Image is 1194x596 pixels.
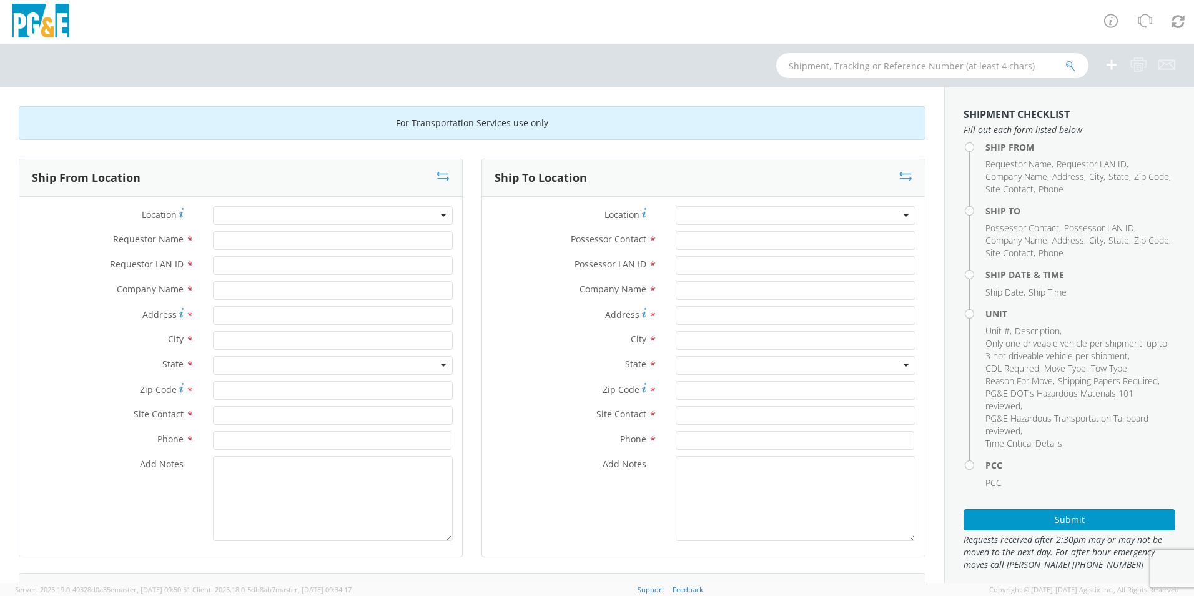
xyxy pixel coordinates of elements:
[985,362,1039,374] span: CDL Required
[604,209,639,221] span: Location
[192,585,352,594] span: Client: 2025.18.0-5db8ab7
[1064,222,1134,234] span: Possessor LAN ID
[575,258,646,270] span: Possessor LAN ID
[1064,222,1136,234] li: ,
[1108,171,1131,183] li: ,
[1108,171,1129,182] span: State
[1089,171,1105,183] li: ,
[1052,234,1086,247] li: ,
[1091,362,1129,375] li: ,
[985,325,1012,337] li: ,
[985,387,1172,412] li: ,
[985,286,1025,299] li: ,
[985,222,1061,234] li: ,
[985,206,1175,216] h4: Ship To
[776,53,1088,78] input: Shipment, Tracking or Reference Number (at least 4 chars)
[1089,171,1103,182] span: City
[113,233,184,245] span: Requestor Name
[1108,234,1129,246] span: State
[985,309,1175,319] h4: Unit
[603,384,639,395] span: Zip Code
[1039,247,1063,259] span: Phone
[631,333,646,345] span: City
[1134,234,1169,246] span: Zip Code
[1057,158,1127,170] span: Requestor LAN ID
[1015,325,1060,337] span: Description
[571,233,646,245] span: Possessor Contact
[985,337,1167,362] span: Only one driveable vehicle per shipment, up to 3 not driveable vehicle per shipment
[495,172,587,184] h3: Ship To Location
[596,408,646,420] span: Site Contact
[985,325,1010,337] span: Unit #
[1091,362,1127,374] span: Tow Type
[985,158,1053,171] li: ,
[168,333,184,345] span: City
[1134,171,1171,183] li: ,
[985,247,1035,259] li: ,
[275,585,352,594] span: master, [DATE] 09:34:17
[985,477,1002,489] span: PCC
[985,247,1034,259] span: Site Contact
[1089,234,1105,247] li: ,
[985,387,1133,412] span: PG&E DOT's Hazardous Materials 101 reviewed
[985,222,1059,234] span: Possessor Contact
[985,270,1175,279] h4: Ship Date & Time
[625,358,646,370] span: State
[985,412,1172,437] li: ,
[1058,375,1158,387] span: Shipping Papers Required
[985,142,1175,152] h4: Ship From
[140,458,184,470] span: Add Notes
[157,433,184,445] span: Phone
[32,172,141,184] h3: Ship From Location
[1029,286,1067,298] span: Ship Time
[964,107,1070,121] strong: Shipment Checklist
[985,171,1047,182] span: Company Name
[1057,158,1128,171] li: ,
[110,258,184,270] span: Requestor LAN ID
[638,585,664,594] a: Support
[985,362,1041,375] li: ,
[985,171,1049,183] li: ,
[985,412,1148,437] span: PG&E Hazardous Transportation Tailboard reviewed
[985,158,1052,170] span: Requestor Name
[1052,171,1086,183] li: ,
[603,458,646,470] span: Add Notes
[1058,375,1160,387] li: ,
[620,433,646,445] span: Phone
[1044,362,1088,375] li: ,
[985,234,1049,247] li: ,
[964,509,1175,530] button: Submit
[985,375,1053,387] span: Reason For Move
[985,337,1172,362] li: ,
[605,309,639,320] span: Address
[985,437,1062,449] span: Time Critical Details
[985,286,1024,298] span: Ship Date
[1052,171,1084,182] span: Address
[1039,183,1063,195] span: Phone
[985,460,1175,470] h4: PCC
[9,4,72,41] img: pge-logo-06675f144f4cfa6a6814.png
[985,183,1034,195] span: Site Contact
[142,309,177,320] span: Address
[117,283,184,295] span: Company Name
[985,375,1055,387] li: ,
[673,585,703,594] a: Feedback
[964,124,1175,136] span: Fill out each form listed below
[140,384,177,395] span: Zip Code
[1134,234,1171,247] li: ,
[114,585,190,594] span: master, [DATE] 09:50:51
[1044,362,1086,374] span: Move Type
[964,534,1175,571] span: Requests received after 2:30pm may or may not be moved to the next day. For after hour emergency ...
[1015,325,1062,337] li: ,
[1134,171,1169,182] span: Zip Code
[15,585,190,594] span: Server: 2025.19.0-49328d0a35e
[985,234,1047,246] span: Company Name
[19,106,925,140] div: For Transportation Services use only
[142,209,177,221] span: Location
[162,358,184,370] span: State
[580,283,646,295] span: Company Name
[985,183,1035,196] li: ,
[134,408,184,420] span: Site Contact
[1052,234,1084,246] span: Address
[989,585,1179,595] span: Copyright © [DATE]-[DATE] Agistix Inc., All Rights Reserved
